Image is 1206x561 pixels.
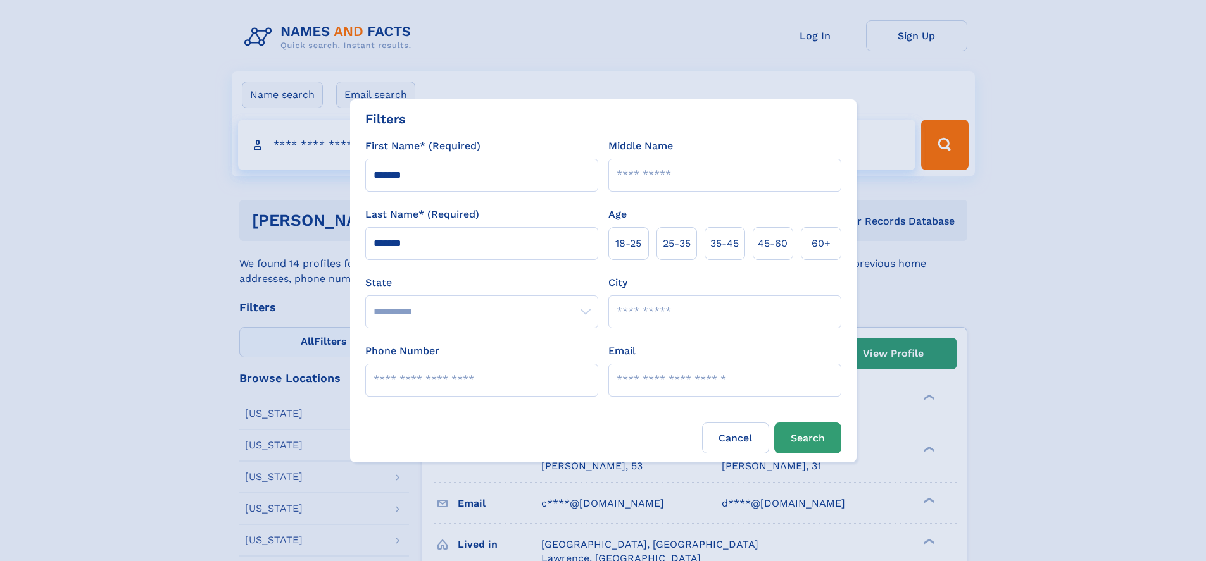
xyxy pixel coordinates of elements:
[812,236,831,251] span: 60+
[365,275,598,290] label: State
[758,236,788,251] span: 45‑60
[365,343,439,359] label: Phone Number
[608,343,636,359] label: Email
[774,422,841,453] button: Search
[365,109,406,128] div: Filters
[608,139,673,154] label: Middle Name
[710,236,739,251] span: 35‑45
[365,139,481,154] label: First Name* (Required)
[702,422,769,453] label: Cancel
[608,207,627,222] label: Age
[663,236,691,251] span: 25‑35
[608,275,627,290] label: City
[615,236,641,251] span: 18‑25
[365,207,479,222] label: Last Name* (Required)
